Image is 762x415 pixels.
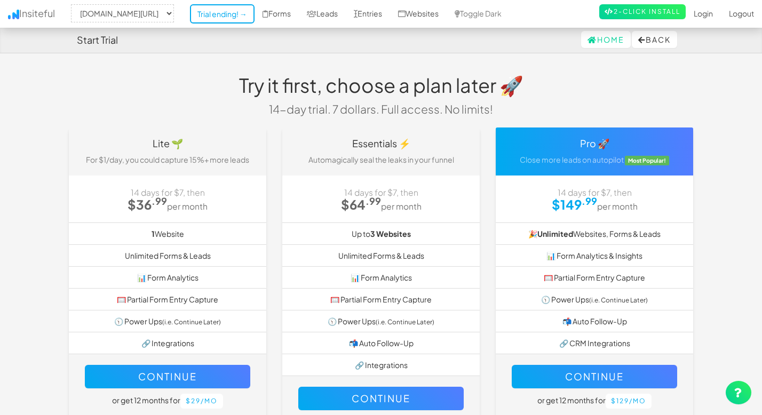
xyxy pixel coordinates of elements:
small: per month [167,201,208,211]
span: Close more leads on autopilot [520,155,624,164]
li: 🎉 Websites, Forms & Leads [496,222,693,245]
a: Trial ending! → [190,4,255,23]
li: 📊 Form Analytics [69,266,266,289]
b: 3 Websites [370,229,411,238]
small: (i.e. Continue Later) [589,296,648,304]
strong: $64 [341,196,381,212]
a: Home [581,31,631,48]
img: icon.png [8,10,19,19]
strong: $36 [128,196,167,212]
p: For $1/day, you could capture 15%+ more leads [77,154,258,165]
span: 14 days for $7, then [131,187,205,197]
li: 📊 Form Analytics [282,266,480,289]
sup: .99 [582,195,597,207]
strong: Unlimited [537,229,573,238]
li: Unlimited Forms & Leads [69,244,266,267]
sup: .99 [366,195,381,207]
li: 🕥 Power Ups [282,310,480,332]
li: 🔗 Integrations [282,354,480,376]
li: Up to [282,222,480,245]
p: 14-day trial. 7 dollars. Full access. No limits! [176,101,586,117]
h5: or get 12 months for [85,394,250,409]
h4: Essentials ⚡ [290,138,472,149]
h5: or get 12 months for [512,394,677,409]
li: 📊 Form Analytics & Insights [496,244,693,267]
button: Back [632,31,677,48]
li: 🔗 CRM Integrations [496,332,693,354]
li: Unlimited Forms & Leads [282,244,480,267]
span: 14 days for $7, then [558,187,632,197]
li: 📬 Auto Follow-Up [282,332,480,354]
small: (i.e. Continue Later) [162,318,221,326]
small: (i.e. Continue Later) [376,318,434,326]
h4: Lite 🌱 [77,138,258,149]
button: Continue [512,365,677,388]
span: Most Popular! [625,156,670,165]
h4: Pro 🚀 [504,138,685,149]
button: Continue [298,387,464,410]
h4: Start Trial [77,35,118,45]
button: $129/mo [606,394,652,409]
li: 🕥 Power Ups [69,310,266,332]
strong: $149 [552,196,597,212]
button: $29/mo [180,394,223,409]
li: 🕥 Power Ups [496,288,693,310]
li: 🔗 Integrations [69,332,266,354]
b: 1 [152,229,155,238]
h1: Try it first, choose a plan later 🚀 [176,75,586,96]
li: 🥅 Partial Form Entry Capture [69,288,266,310]
small: per month [381,201,422,211]
span: 14 days for $7, then [344,187,418,197]
button: Continue [85,365,250,388]
li: Website [69,222,266,245]
li: 📬 Auto Follow-Up [496,310,693,332]
a: 2-Click Install [599,4,686,19]
sup: .99 [152,195,167,207]
small: per month [597,201,638,211]
li: 🥅 Partial Form Entry Capture [496,266,693,289]
p: Automagically seal the leaks in your funnel [290,154,472,165]
li: 🥅 Partial Form Entry Capture [282,288,480,310]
